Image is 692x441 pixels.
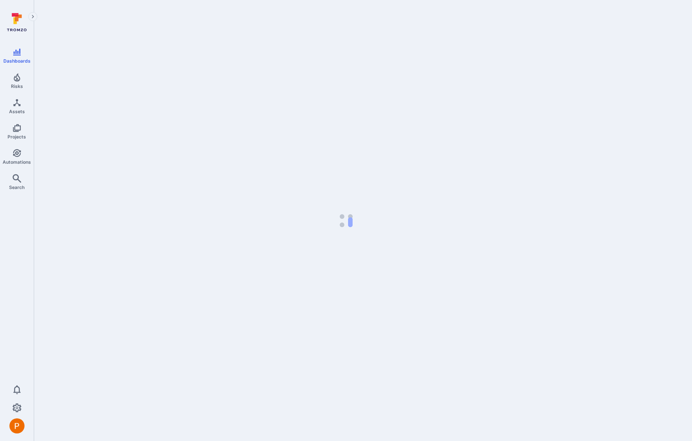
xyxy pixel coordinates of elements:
span: Assets [9,109,25,114]
span: Dashboards [3,58,31,64]
i: Expand navigation menu [30,14,35,20]
span: Search [9,184,25,190]
button: Expand navigation menu [28,12,37,21]
div: Peter Baker [9,418,25,433]
img: ACg8ocICMCW9Gtmm-eRbQDunRucU07-w0qv-2qX63v-oG-s=s96-c [9,418,25,433]
span: Projects [8,134,26,140]
span: Risks [11,83,23,89]
span: Automations [3,159,31,165]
